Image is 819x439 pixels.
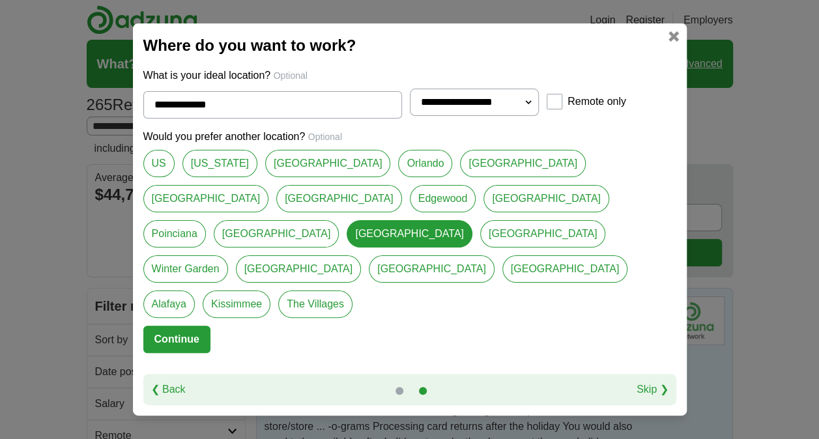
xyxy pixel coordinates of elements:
a: [GEOGRAPHIC_DATA] [143,185,269,212]
h2: Where do you want to work? [143,34,676,57]
a: ❮ Back [151,382,186,397]
a: [GEOGRAPHIC_DATA] [265,150,391,177]
a: US [143,150,175,177]
a: Winter Garden [143,255,228,283]
button: Continue [143,326,210,353]
a: [GEOGRAPHIC_DATA] [480,220,606,248]
a: [US_STATE] [182,150,257,177]
label: Remote only [568,94,626,109]
a: [GEOGRAPHIC_DATA] [369,255,495,283]
span: Optional [274,70,308,81]
a: [GEOGRAPHIC_DATA] [214,220,339,248]
a: Poinciana [143,220,206,248]
a: [GEOGRAPHIC_DATA] [483,185,609,212]
a: Orlando [398,150,452,177]
a: [GEOGRAPHIC_DATA] [276,185,402,212]
a: Skip ❯ [637,382,668,397]
a: Alafaya [143,290,195,318]
a: [GEOGRAPHIC_DATA] [502,255,628,283]
a: The Villages [278,290,352,318]
a: Edgewood [410,185,476,212]
a: Kissimmee [203,290,270,318]
a: [GEOGRAPHIC_DATA] [347,220,472,248]
a: [GEOGRAPHIC_DATA] [236,255,362,283]
p: What is your ideal location? [143,68,676,83]
p: Would you prefer another location? [143,129,676,145]
span: Optional [308,132,342,142]
a: [GEOGRAPHIC_DATA] [460,150,586,177]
